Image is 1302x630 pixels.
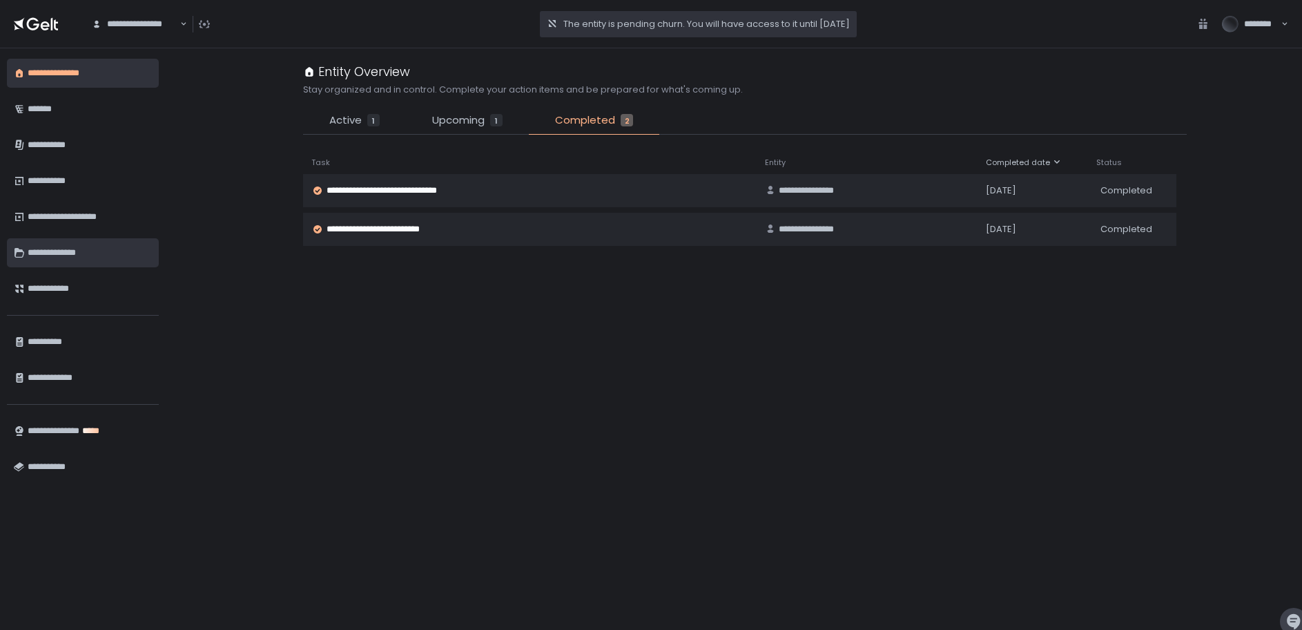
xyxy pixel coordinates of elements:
[555,113,615,128] span: Completed
[303,84,743,96] h2: Stay organized and in control. Complete your action items and be prepared for what's coming up.
[311,157,330,168] span: Task
[1100,223,1152,236] span: Completed
[986,184,1016,197] span: [DATE]
[432,113,485,128] span: Upcoming
[986,223,1016,236] span: [DATE]
[1100,184,1152,197] span: Completed
[303,62,410,81] div: Entity Overview
[178,17,179,31] input: Search for option
[367,114,380,126] div: 1
[765,157,786,168] span: Entity
[83,10,187,39] div: Search for option
[490,114,503,126] div: 1
[986,157,1050,168] span: Completed date
[563,18,850,30] span: The entity is pending churn. You will have access to it until [DATE]
[621,114,633,126] div: 2
[329,113,362,128] span: Active
[1096,157,1122,168] span: Status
